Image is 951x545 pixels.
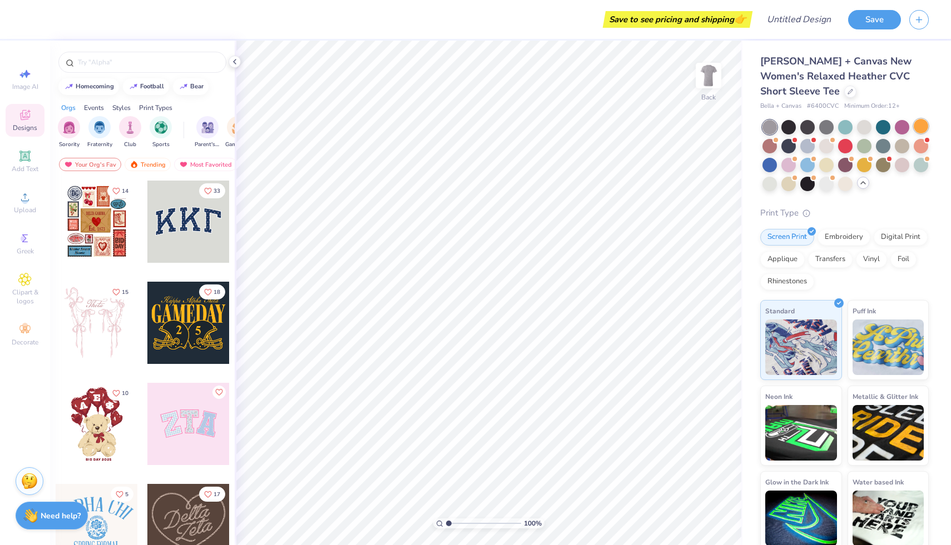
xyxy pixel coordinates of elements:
[199,183,225,198] button: Like
[214,188,220,194] span: 33
[174,158,237,171] div: Most Favorited
[606,11,750,28] div: Save to see pricing and shipping
[6,288,44,306] span: Clipart & logos
[155,121,167,134] img: Sports Image
[195,116,220,149] button: filter button
[734,12,746,26] span: 👉
[119,116,141,149] div: filter for Club
[818,229,870,246] div: Embroidery
[195,141,220,149] span: Parent's Weekend
[125,158,171,171] div: Trending
[225,141,251,149] span: Game Day
[765,391,792,402] span: Neon Ink
[199,487,225,502] button: Like
[14,206,36,214] span: Upload
[524,518,542,528] span: 100 %
[107,386,133,401] button: Like
[844,102,900,111] span: Minimum Order: 12 +
[150,116,172,149] div: filter for Sports
[874,229,928,246] div: Digital Print
[58,78,119,95] button: homecoming
[214,492,220,497] span: 17
[807,102,839,111] span: # 6400CVC
[808,251,853,268] div: Transfers
[59,141,80,149] span: Sorority
[87,116,112,149] button: filter button
[12,82,38,91] span: Image AI
[152,141,170,149] span: Sports
[93,121,106,134] img: Fraternity Image
[12,164,38,173] span: Add Text
[765,405,837,461] img: Neon Ink
[150,116,172,149] button: filter button
[701,92,716,102] div: Back
[58,116,80,149] div: filter for Sorority
[59,158,121,171] div: Your Org's Fav
[77,57,219,68] input: Try "Alpha"
[853,319,924,375] img: Puff Ink
[124,121,136,134] img: Club Image
[853,476,904,488] span: Water based Ink
[12,338,38,347] span: Decorate
[41,511,81,521] strong: Need help?
[129,83,138,90] img: trend_line.gif
[139,103,172,113] div: Print Types
[225,116,251,149] div: filter for Game Day
[199,284,225,299] button: Like
[61,103,76,113] div: Orgs
[84,103,104,113] div: Events
[13,123,37,132] span: Designs
[130,161,138,168] img: trending.gif
[124,141,136,149] span: Club
[856,251,887,268] div: Vinyl
[697,64,720,87] img: Back
[58,116,80,149] button: filter button
[179,83,188,90] img: trend_line.gif
[190,83,204,89] div: bear
[225,116,251,149] button: filter button
[179,161,188,168] img: most_fav.gif
[195,116,220,149] div: filter for Parent's Weekend
[765,476,829,488] span: Glow in the Dark Ink
[76,83,114,89] div: homecoming
[122,391,128,396] span: 10
[65,83,73,90] img: trend_line.gif
[760,229,814,246] div: Screen Print
[107,284,133,299] button: Like
[760,273,814,290] div: Rhinestones
[17,247,34,256] span: Greek
[119,116,141,149] button: filter button
[848,10,901,29] button: Save
[212,386,226,399] button: Like
[760,54,912,98] span: [PERSON_NAME] + Canvas New Women's Relaxed Heather CVC Short Sleeve Tee
[853,405,924,461] img: Metallic & Glitter Ink
[760,102,801,111] span: Bella + Canvas
[765,305,795,317] span: Standard
[63,121,76,134] img: Sorority Image
[87,116,112,149] div: filter for Fraternity
[760,207,929,219] div: Print Type
[232,121,245,134] img: Game Day Image
[758,8,840,31] input: Untitled Design
[760,251,805,268] div: Applique
[890,251,917,268] div: Foil
[87,141,112,149] span: Fraternity
[853,391,918,402] span: Metallic & Glitter Ink
[140,83,164,89] div: football
[853,305,876,317] span: Puff Ink
[173,78,209,95] button: bear
[214,289,220,295] span: 18
[122,289,128,295] span: 15
[112,103,131,113] div: Styles
[64,161,73,168] img: most_fav.gif
[201,121,214,134] img: Parent's Weekend Image
[125,492,128,497] span: 5
[765,319,837,375] img: Standard
[123,78,169,95] button: football
[122,188,128,194] span: 14
[111,487,133,502] button: Like
[107,183,133,198] button: Like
